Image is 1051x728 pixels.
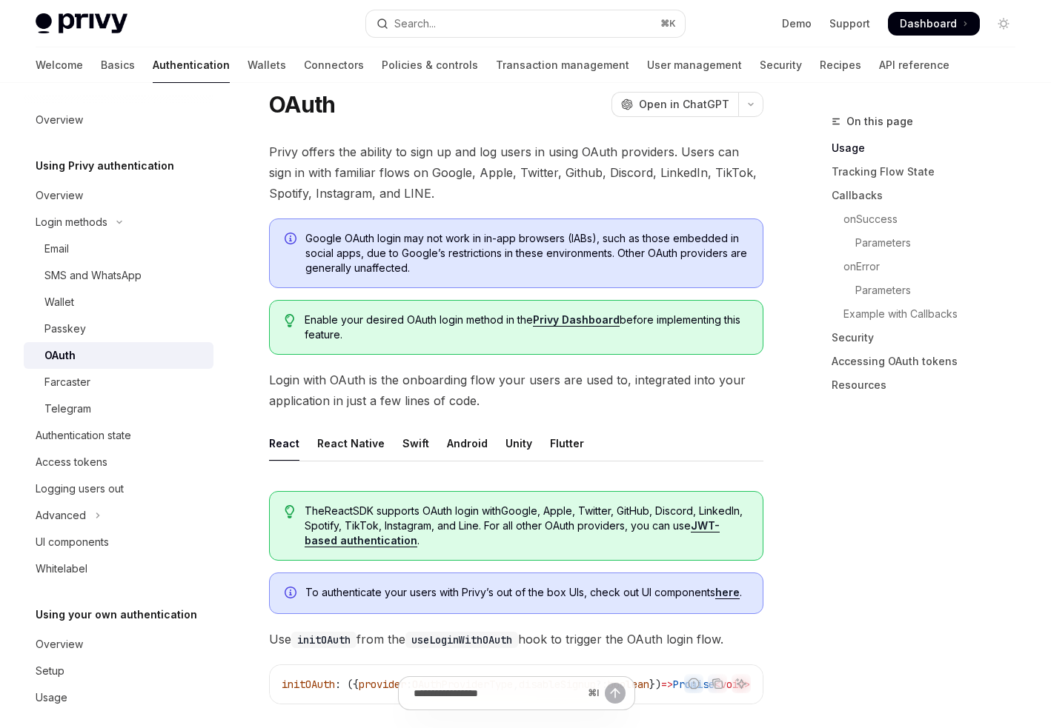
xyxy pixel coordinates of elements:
a: UI components [24,529,213,555]
span: Google OAuth login may not work in in-app browsers (IABs), such as those embedded in social apps,... [305,231,748,275]
div: React [269,426,299,461]
a: Passkey [24,315,213,342]
a: Recipes [820,47,861,83]
div: Whitelabel [36,560,87,578]
a: Access tokens [24,449,213,475]
div: Farcaster [44,373,90,391]
a: Logging users out [24,475,213,502]
span: To authenticate your users with Privy’s out of the box UIs, check out UI components . [305,585,748,600]
button: Open search [366,10,685,37]
a: Accessing OAuth tokens [832,350,1027,373]
div: Overview [36,111,83,129]
div: Advanced [36,507,86,524]
a: onSuccess [832,207,1027,231]
a: Authentication state [24,422,213,449]
a: Telegram [24,395,213,422]
svg: Tip [285,314,295,327]
span: On this page [846,113,913,130]
a: Usage [832,136,1027,160]
div: OAuth [44,347,76,364]
div: Setup [36,662,64,680]
a: Basics [101,47,135,83]
a: SMS and WhatsApp [24,262,213,289]
div: Wallet [44,293,74,311]
button: Toggle dark mode [992,12,1015,36]
a: Overview [24,182,213,209]
button: Send message [605,683,626,704]
a: Setup [24,658,213,684]
a: Security [832,326,1027,350]
button: Open in ChatGPT [611,92,738,117]
div: Authentication state [36,427,131,444]
a: Welcome [36,47,83,83]
a: Wallet [24,289,213,315]
a: Support [829,16,870,31]
span: ⌘ K [660,18,676,30]
span: Enable your desired OAuth login method in the before implementing this feature. [305,313,748,342]
div: Overview [36,635,83,653]
a: OAuth [24,342,213,369]
a: User management [647,47,742,83]
input: Ask a question... [414,677,582,709]
a: Parameters [832,231,1027,255]
span: Privy offers the ability to sign up and log users in using OAuth providers. Users can sign in wit... [269,141,763,204]
a: Connectors [304,47,364,83]
div: SMS and WhatsApp [44,267,142,284]
div: UI components [36,533,109,551]
div: React Native [317,426,385,461]
div: Telegram [44,400,91,418]
div: Passkey [44,320,86,338]
a: Email [24,236,213,262]
div: Flutter [550,426,584,461]
a: Tracking Flow State [832,160,1027,184]
a: here [715,586,740,599]
a: Resources [832,373,1027,397]
span: Use from the hook to trigger the OAuth login flow. [269,629,763,649]
a: Example with Callbacks [832,302,1027,326]
div: Unity [505,426,532,461]
a: Privy Dashboard [533,313,620,327]
button: Toggle Login methods section [24,209,213,236]
a: Demo [782,16,812,31]
a: Dashboard [888,12,980,36]
span: The React SDK supports OAuth login with Google, Apple, Twitter, GitHub, Discord, LinkedIn, Spotif... [305,504,748,548]
h5: Using your own authentication [36,606,197,624]
a: Authentication [153,47,230,83]
div: Overview [36,187,83,204]
div: Email [44,240,69,258]
a: Usage [24,684,213,711]
a: API reference [879,47,949,83]
button: Toggle Advanced section [24,502,213,529]
a: Callbacks [832,184,1027,207]
a: onError [832,255,1027,278]
a: Policies & controls [382,47,478,83]
a: Transaction management [496,47,629,83]
a: Overview [24,631,213,658]
svg: Tip [285,505,295,518]
span: Login with OAuth is the onboarding flow your users are used to, integrated into your application ... [269,370,763,411]
span: Open in ChatGPT [639,97,729,112]
a: Farcaster [24,369,213,395]
svg: Info [285,587,299,601]
a: Security [760,47,802,83]
div: Logging users out [36,480,124,498]
h5: Using Privy authentication [36,157,174,175]
div: Access tokens [36,453,107,471]
div: Android [447,426,488,461]
div: Search... [394,15,436,33]
a: Wallets [248,47,286,83]
img: light logo [36,13,127,34]
h1: OAuth [269,91,335,118]
a: Parameters [832,278,1027,302]
span: Dashboard [900,16,957,31]
code: useLoginWithOAuth [405,632,518,648]
svg: Info [285,233,299,247]
div: Usage [36,689,67,707]
code: initOAuth [291,632,357,648]
div: Login methods [36,213,107,231]
div: Swift [402,426,429,461]
a: Whitelabel [24,555,213,582]
a: Overview [24,107,213,133]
